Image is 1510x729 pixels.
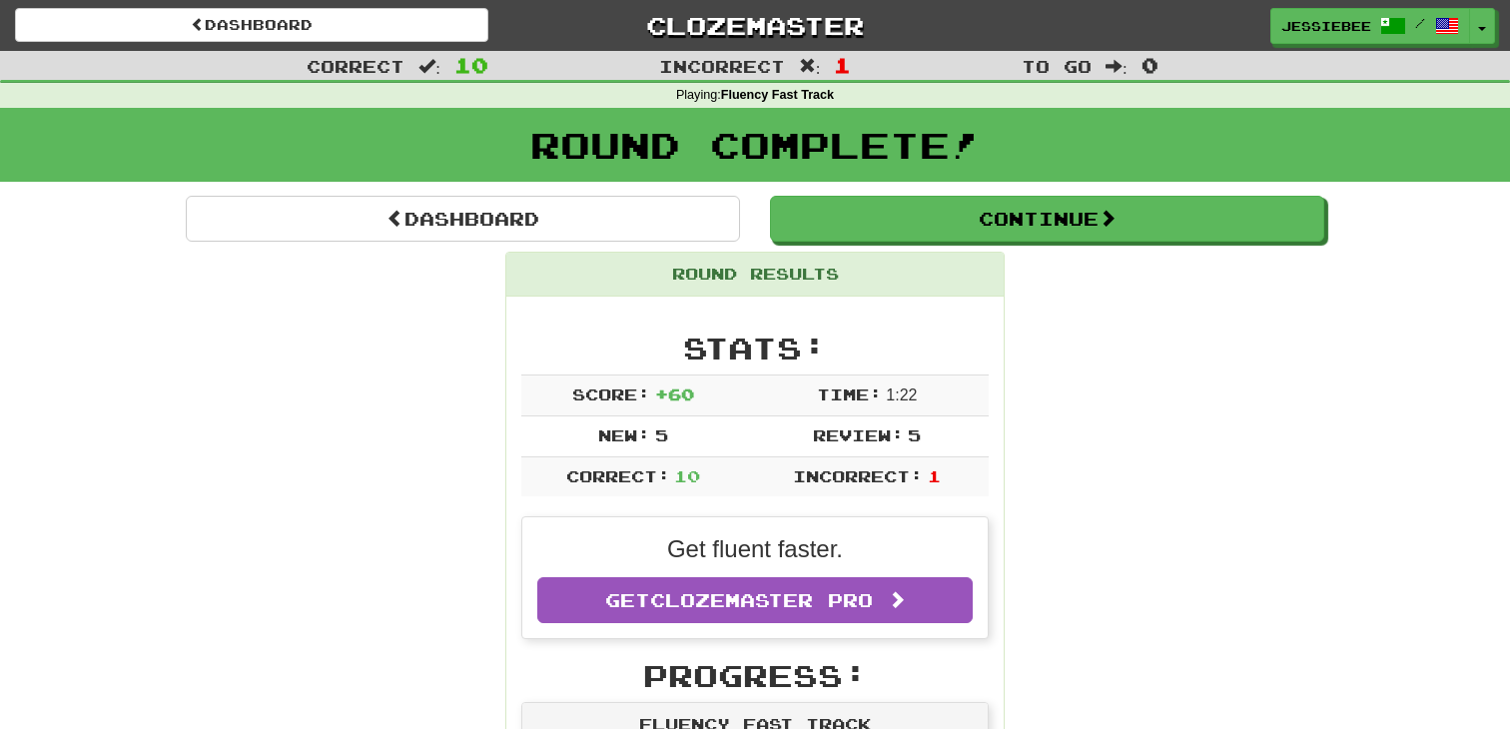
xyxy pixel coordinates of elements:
[817,384,882,403] span: Time:
[908,425,921,444] span: 5
[418,58,440,75] span: :
[834,53,851,77] span: 1
[1281,17,1371,35] span: jessiebee
[799,58,821,75] span: :
[15,8,488,42] a: Dashboard
[655,384,694,403] span: + 60
[566,466,670,485] span: Correct:
[1415,16,1425,30] span: /
[598,425,650,444] span: New:
[655,425,668,444] span: 5
[518,8,992,43] a: Clozemaster
[1141,53,1158,77] span: 0
[793,466,923,485] span: Incorrect:
[770,196,1324,242] button: Continue
[886,386,917,403] span: 1 : 22
[7,125,1503,165] h1: Round Complete!
[506,253,1004,297] div: Round Results
[454,53,488,77] span: 10
[659,56,785,76] span: Incorrect
[537,532,973,566] p: Get fluent faster.
[674,466,700,485] span: 10
[1106,58,1128,75] span: :
[186,196,740,242] a: Dashboard
[813,425,904,444] span: Review:
[521,332,989,364] h2: Stats:
[572,384,650,403] span: Score:
[537,577,973,623] a: GetClozemaster Pro
[721,88,834,102] strong: Fluency Fast Track
[650,589,873,611] span: Clozemaster Pro
[1022,56,1092,76] span: To go
[307,56,404,76] span: Correct
[928,466,941,485] span: 1
[1270,8,1470,44] a: jessiebee /
[521,659,989,692] h2: Progress:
